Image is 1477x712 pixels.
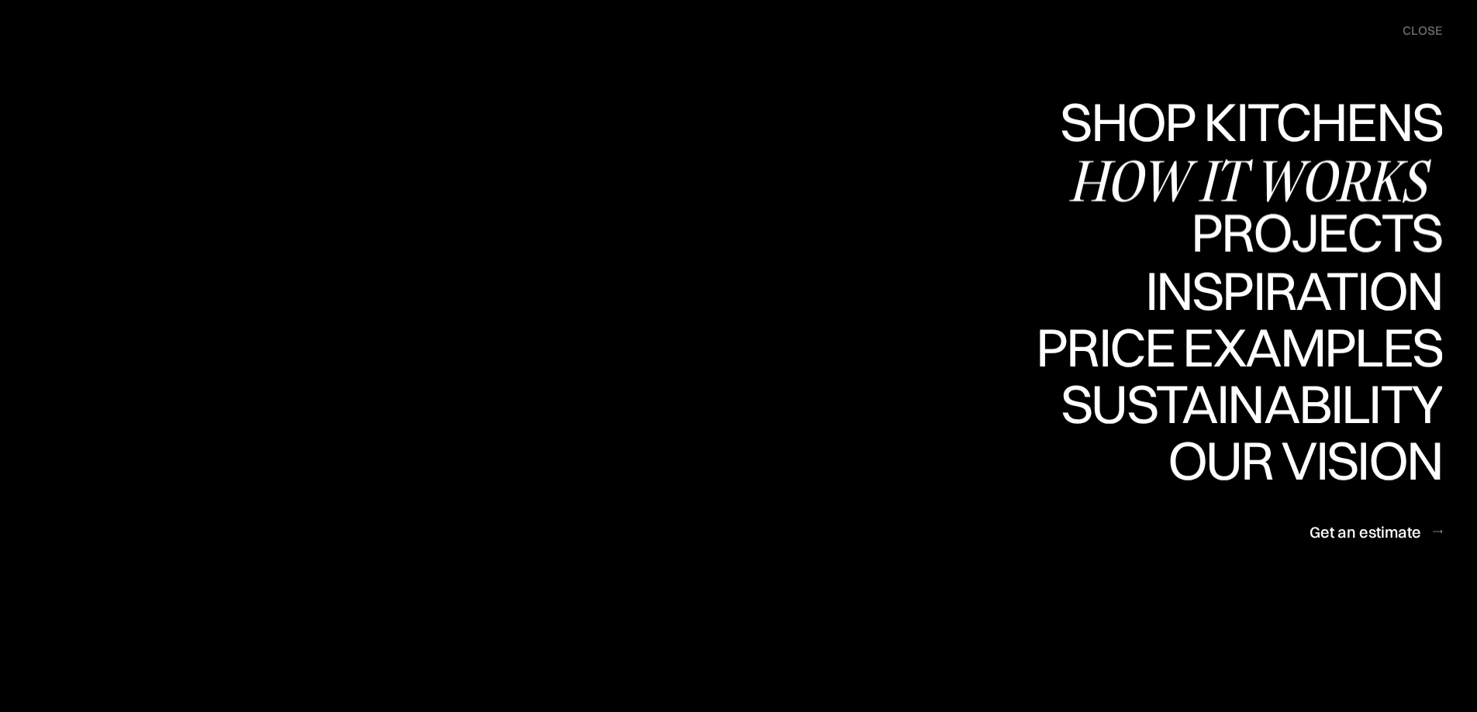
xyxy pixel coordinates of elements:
[1036,374,1442,428] div: Price examples
[1068,153,1442,207] div: How it works
[1387,15,1442,46] div: menu
[1123,263,1442,320] a: InspirationInspiration
[1154,487,1442,542] div: Our vision
[1036,320,1442,374] div: Price examples
[1310,521,1421,542] div: Get an estimate
[1052,95,1442,149] div: Shop Kitchens
[1047,377,1442,433] a: SustainabilitySustainability
[1047,431,1442,485] div: Sustainability
[1052,95,1442,151] a: Shop KitchensShop Kitchens
[1191,259,1442,313] div: Projects
[1036,320,1442,377] a: Price examplesPrice examples
[1191,208,1442,264] a: ProjectsProjects
[1403,22,1442,40] div: close
[1123,318,1442,372] div: Inspiration
[1047,377,1442,431] div: Sustainability
[1068,151,1442,208] a: How it worksHow it works
[1154,433,1442,490] a: Our visionOur vision
[1154,433,1442,487] div: Our vision
[1310,513,1442,551] a: Get an estimate
[1123,263,1442,318] div: Inspiration
[1052,149,1442,203] div: Shop Kitchens
[1191,205,1442,259] div: Projects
